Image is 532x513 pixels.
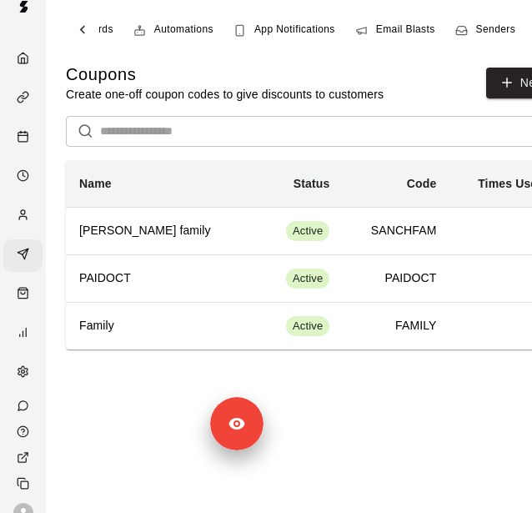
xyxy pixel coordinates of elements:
[286,319,329,334] span: Active
[3,419,46,445] a: Visit help center
[79,317,236,335] h6: Family
[356,222,436,240] h6: SANCHFAM
[66,86,384,103] p: Create one-off coupon codes to give discounts to customers
[79,269,236,288] h6: PAIDOCT
[376,22,435,38] span: Email Blasts
[407,177,437,190] b: Code
[286,224,329,239] span: Active
[154,22,213,38] span: Automations
[476,22,516,38] span: Senders
[79,222,236,240] h6: [PERSON_NAME] family
[294,177,330,190] b: Status
[3,470,46,496] div: Copy public page link
[66,63,384,86] h5: Coupons
[3,393,46,419] a: Contact Us
[286,271,329,287] span: Active
[356,317,436,335] h6: FAMILY
[254,22,335,38] span: App Notifications
[79,177,112,190] b: Name
[356,269,436,288] h6: PAIDOCT
[3,445,46,470] a: View public page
